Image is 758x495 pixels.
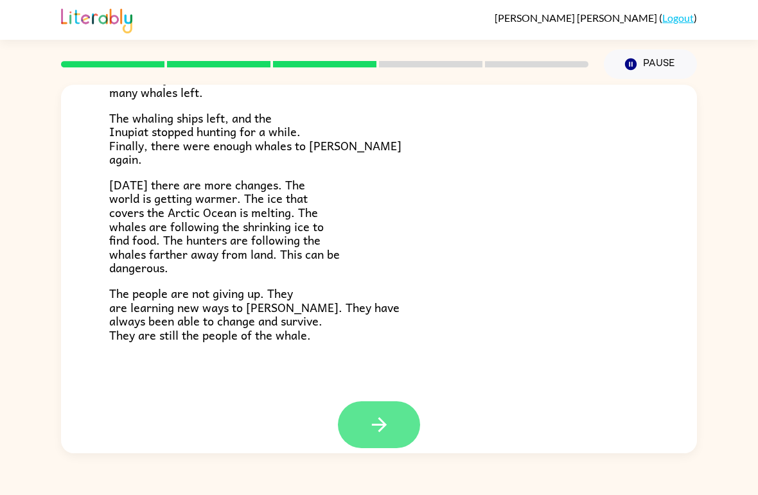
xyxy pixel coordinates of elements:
button: Pause [604,49,697,79]
div: ( ) [495,12,697,24]
span: The people are not giving up. They are learning new ways to [PERSON_NAME]. They have always been ... [109,284,400,344]
span: [DATE] there are more changes. The world is getting warmer. The ice that covers the Arctic Ocean ... [109,175,340,277]
span: [PERSON_NAME] [PERSON_NAME] [495,12,659,24]
a: Logout [662,12,694,24]
img: Literably [61,5,132,33]
span: The whaling ships left, and the Inupiat stopped hunting for a while. Finally, there were enough w... [109,109,401,169]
